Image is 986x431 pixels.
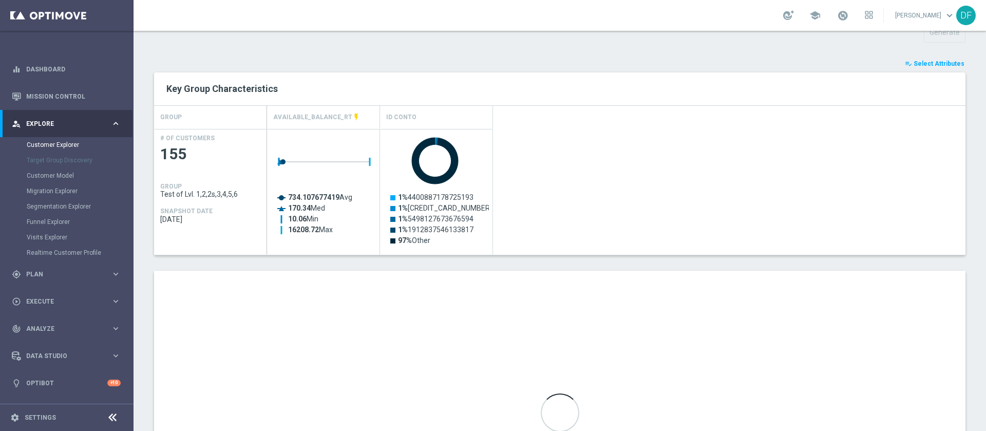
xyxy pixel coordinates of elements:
span: Execute [26,298,111,305]
div: Customer Model [27,168,132,183]
div: Mission Control [12,83,121,110]
i: person_search [12,119,21,128]
a: Optibot [26,369,107,397]
h2: Key Group Characteristics [166,83,953,95]
span: Explore [26,121,111,127]
i: settings [10,413,20,422]
span: Test of Lvl. 1,2,2s,3,4,5,6 [160,190,261,198]
tspan: 1% [398,226,408,234]
i: keyboard_arrow_right [111,296,121,306]
a: Mission Control [26,83,121,110]
button: playlist_add_check Select Attributes [904,58,965,69]
tspan: 97% [398,236,412,245]
span: school [809,10,821,21]
text: Avg [288,193,352,201]
div: Press SPACE to select this row. [154,129,267,255]
tspan: 16208.72 [288,226,319,234]
i: This attribute is updated in realtime [352,113,361,121]
div: Customer Explorer [27,137,132,153]
span: Select Attributes [914,60,964,67]
span: 155 [160,144,261,164]
span: keyboard_arrow_down [944,10,955,21]
div: Execute [12,297,111,306]
a: Dashboard [26,55,121,83]
div: Analyze [12,324,111,333]
div: Optibot [12,369,121,397]
button: person_search Explore keyboard_arrow_right [11,120,121,128]
a: Visits Explorer [27,233,107,241]
i: gps_fixed [12,270,21,279]
div: Realtime Customer Profile [27,245,132,260]
i: equalizer [12,65,21,74]
div: Target Group Discovery [27,153,132,168]
a: Customer Explorer [27,141,107,149]
button: play_circle_outline Execute keyboard_arrow_right [11,297,121,306]
span: Plan [26,271,111,277]
text: Med [288,204,325,212]
h4: # OF CUSTOMERS [160,135,215,142]
text: 1912837546133817 [398,226,473,234]
div: Funnel Explorer [27,214,132,230]
h4: SNAPSHOT DATE [160,208,213,215]
text: 4400887178725193 [398,193,473,201]
span: Data Studio [26,353,111,359]
tspan: 10.06 [288,215,307,223]
div: Plan [12,270,111,279]
span: Analyze [26,326,111,332]
h4: GROUP [160,108,182,126]
button: track_changes Analyze keyboard_arrow_right [11,325,121,333]
button: gps_fixed Plan keyboard_arrow_right [11,270,121,278]
button: Generate [924,23,965,43]
button: equalizer Dashboard [11,65,121,73]
a: Migration Explorer [27,187,107,195]
i: keyboard_arrow_right [111,269,121,279]
span: 2025-10-07 [160,215,261,223]
button: Mission Control [11,92,121,101]
a: Funnel Explorer [27,218,107,226]
h4: available_balance_RT [273,108,352,126]
h4: GROUP [160,183,182,190]
div: Dashboard [12,55,121,83]
tspan: 1% [398,215,408,223]
i: track_changes [12,324,21,333]
text: Min [288,215,318,223]
a: Settings [25,415,56,421]
i: keyboard_arrow_right [111,351,121,361]
i: playlist_add_check [905,60,912,67]
div: Data Studio [12,351,111,361]
text: 5498127673676594 [398,215,473,223]
i: keyboard_arrow_right [111,324,121,333]
div: Explore [12,119,111,128]
a: Customer Model [27,172,107,180]
i: play_circle_outline [12,297,21,306]
text: Max [288,226,333,234]
tspan: 1% [398,204,408,212]
div: Segmentation Explorer [27,199,132,214]
button: lightbulb Optibot +10 [11,379,121,387]
a: Segmentation Explorer [27,202,107,211]
text: [CREDIT_CARD_NUMBER] [398,204,492,212]
a: Realtime Customer Profile [27,249,107,257]
tspan: 1% [398,193,408,201]
tspan: 734.107677419 [288,193,339,201]
div: Visits Explorer [27,230,132,245]
i: lightbulb [12,379,21,388]
a: [PERSON_NAME]keyboard_arrow_down [894,8,956,23]
h4: Id Conto [386,108,416,126]
div: Press SPACE to select this row. [267,129,493,255]
button: Data Studio keyboard_arrow_right [11,352,121,360]
text: Other [398,236,430,245]
i: keyboard_arrow_right [111,119,121,128]
div: Migration Explorer [27,183,132,199]
div: +10 [107,380,121,386]
tspan: 170.34 [288,204,311,212]
div: DF [956,6,976,25]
